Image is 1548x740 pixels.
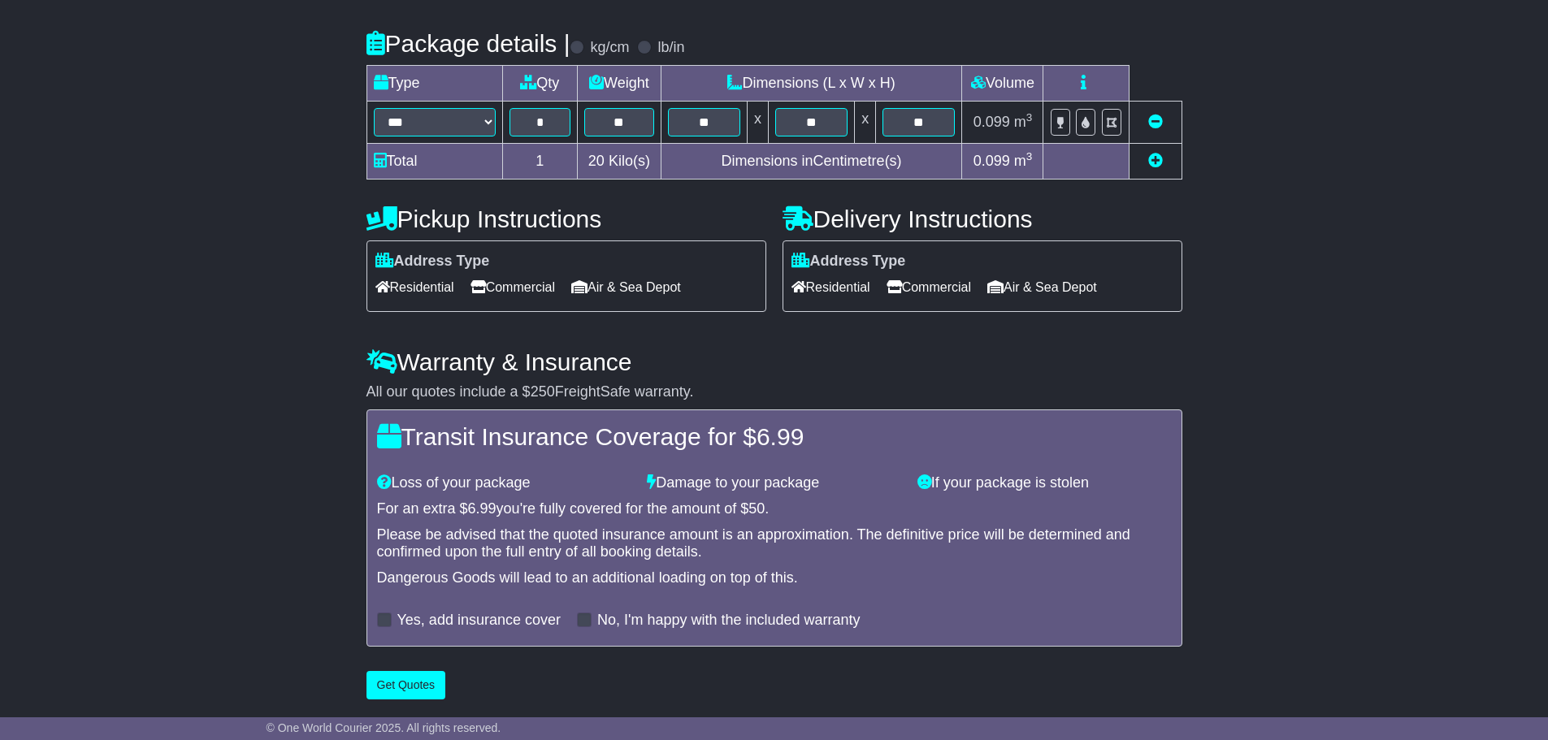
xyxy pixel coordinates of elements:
[590,39,629,57] label: kg/cm
[468,500,496,517] span: 6.99
[1014,153,1033,169] span: m
[962,66,1043,102] td: Volume
[973,153,1010,169] span: 0.099
[571,275,681,300] span: Air & Sea Depot
[366,671,446,699] button: Get Quotes
[366,348,1182,375] h4: Warranty & Insurance
[375,253,490,270] label: Address Type
[987,275,1097,300] span: Air & Sea Depot
[783,206,1182,232] h4: Delivery Instructions
[1026,150,1033,162] sup: 3
[639,474,909,492] div: Damage to your package
[397,612,561,630] label: Yes, add insurance cover
[366,206,766,232] h4: Pickup Instructions
[578,66,661,102] td: Weight
[377,423,1172,450] h4: Transit Insurance Coverage for $
[366,383,1182,401] div: All our quotes include a $ FreightSafe warranty.
[1014,114,1033,130] span: m
[747,102,768,144] td: x
[597,612,861,630] label: No, I'm happy with the included warranty
[366,66,502,102] td: Type
[855,102,876,144] td: x
[366,30,570,57] h4: Package details |
[1148,114,1163,130] a: Remove this item
[502,144,578,180] td: 1
[502,66,578,102] td: Qty
[267,721,501,734] span: © One World Courier 2025. All rights reserved.
[791,275,870,300] span: Residential
[377,526,1172,561] div: Please be advised that the quoted insurance amount is an approximation. The definitive price will...
[470,275,555,300] span: Commercial
[377,500,1172,518] div: For an extra $ you're fully covered for the amount of $ .
[366,144,502,180] td: Total
[369,474,640,492] div: Loss of your package
[661,144,962,180] td: Dimensions in Centimetre(s)
[375,275,454,300] span: Residential
[1026,111,1033,123] sup: 3
[887,275,971,300] span: Commercial
[531,383,555,400] span: 250
[791,253,906,270] label: Address Type
[661,66,962,102] td: Dimensions (L x W x H)
[578,144,661,180] td: Kilo(s)
[588,153,605,169] span: 20
[748,500,765,517] span: 50
[1148,153,1163,169] a: Add new item
[657,39,684,57] label: lb/in
[909,474,1180,492] div: If your package is stolen
[973,114,1010,130] span: 0.099
[377,569,1172,587] div: Dangerous Goods will lead to an additional loading on top of this.
[757,423,804,450] span: 6.99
